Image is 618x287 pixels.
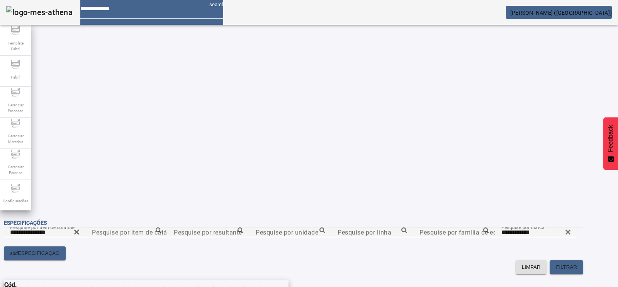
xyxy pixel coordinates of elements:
[4,162,27,178] span: Gerenciar Paradas
[607,125,614,152] span: Feedback
[10,228,80,237] input: Number
[8,72,22,82] span: Fabril
[10,224,75,230] mat-label: Pesquise por item de controle
[501,228,571,237] input: Number
[174,229,242,236] mat-label: Pesquise por resultante
[256,228,325,237] input: Number
[92,229,180,236] mat-label: Pesquise por item de catálogo
[522,263,541,271] span: LIMPAR
[256,229,318,236] mat-label: Pesquise por unidade
[419,229,528,236] mat-label: Pesquise por família de equipamento
[4,246,66,260] button: addESPECIFICAÇÃO
[18,249,59,257] span: ESPECIFICAÇÃO
[4,38,27,54] span: Template Fabril
[338,229,391,236] mat-label: Pesquise por linha
[92,228,161,237] input: Number
[338,228,407,237] input: Number
[556,263,577,271] span: FILTRAR
[516,260,547,274] button: LIMPAR
[501,224,545,230] mat-label: Pesquise por marca
[510,10,612,16] span: [PERSON_NAME] ([GEOGRAPHIC_DATA])
[4,220,47,226] span: Especificações
[603,117,618,170] button: Feedback - Mostrar pesquisa
[550,260,583,274] button: FILTRAR
[0,196,31,206] span: Configurações
[6,6,73,19] img: logo-mes-athena
[419,228,489,237] input: Number
[4,131,27,147] span: Gerenciar Materiais
[4,100,27,116] span: Gerenciar Processo
[174,228,243,237] input: Number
